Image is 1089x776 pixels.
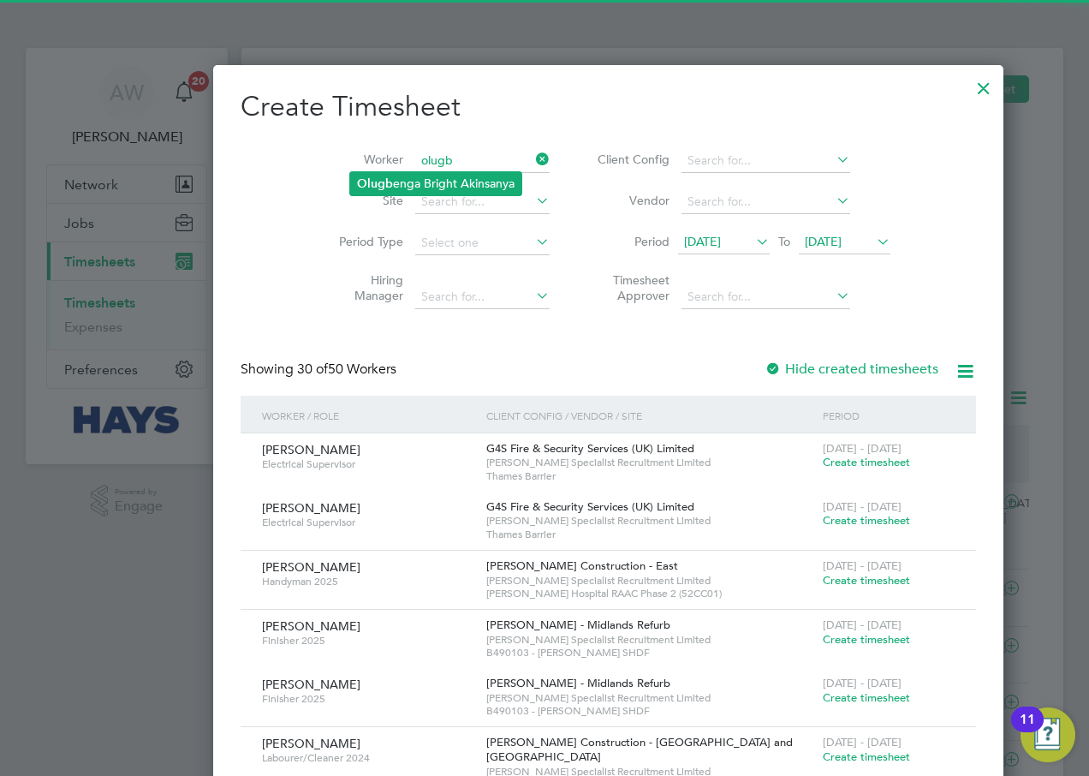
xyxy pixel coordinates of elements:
span: Finisher 2025 [262,692,473,706]
input: Search for... [681,285,850,309]
span: Handyman 2025 [262,575,473,588]
span: [PERSON_NAME] [262,677,360,692]
span: Thames Barrier [486,528,814,541]
span: [DATE] - [DATE] [823,558,902,573]
label: Site [326,193,403,208]
span: G4S Fire & Security Services (UK) Limited [486,499,694,514]
span: Create timesheet [823,455,910,469]
input: Search for... [415,285,550,309]
span: [PERSON_NAME] [262,500,360,516]
span: [PERSON_NAME] Specialist Recruitment Limited [486,456,814,469]
div: Period [818,396,959,435]
span: [PERSON_NAME] [262,618,360,634]
span: [PERSON_NAME] - Midlands Refurb [486,676,670,690]
div: Client Config / Vendor / Site [482,396,818,435]
span: [PERSON_NAME] [262,736,360,751]
input: Select one [415,231,550,255]
label: Worker [326,152,403,167]
span: Finisher 2025 [262,634,473,648]
span: [PERSON_NAME] Specialist Recruitment Limited [486,633,814,647]
span: Create timesheet [823,513,910,528]
label: Period Type [326,234,403,249]
div: Worker / Role [258,396,482,435]
span: Thames Barrier [486,469,814,483]
span: [DATE] - [DATE] [823,499,902,514]
span: [PERSON_NAME] [262,559,360,575]
label: Period [592,234,669,249]
button: Open Resource Center, 11 new notifications [1021,707,1075,762]
input: Search for... [681,190,850,214]
span: [PERSON_NAME] Construction - East [486,558,678,573]
label: Hide created timesheets [765,361,938,378]
span: [PERSON_NAME] Construction - [GEOGRAPHIC_DATA] and [GEOGRAPHIC_DATA] [486,735,793,764]
span: Labourer/Cleaner 2024 [262,751,473,765]
b: Olugb [357,176,393,191]
span: [DATE] [805,234,842,249]
span: [PERSON_NAME] Specialist Recruitment Limited [486,514,814,528]
label: Hiring Manager [326,272,403,303]
label: Timesheet Approver [592,272,669,303]
label: Vendor [592,193,669,208]
span: [DATE] - [DATE] [823,441,902,456]
span: [DATE] [684,234,721,249]
span: [DATE] - [DATE] [823,618,902,632]
span: Electrical Supervisor [262,516,473,529]
input: Search for... [415,190,550,214]
span: To [773,230,795,253]
span: Electrical Supervisor [262,457,473,471]
span: [PERSON_NAME] Specialist Recruitment Limited [486,574,814,588]
span: 50 Workers [297,361,396,378]
label: Client Config [592,152,669,167]
span: [DATE] - [DATE] [823,676,902,690]
li: enga Bright Akinsanya [350,172,521,195]
span: B490103 - [PERSON_NAME] SHDF [486,704,814,718]
span: 30 of [297,361,328,378]
span: B490103 - [PERSON_NAME] SHDF [486,646,814,660]
span: [PERSON_NAME] Specialist Recruitment Limited [486,691,814,705]
input: Search for... [415,149,550,173]
span: Create timesheet [823,690,910,705]
span: Create timesheet [823,749,910,764]
span: Create timesheet [823,573,910,588]
input: Search for... [681,149,850,173]
div: 11 [1020,719,1035,742]
span: [DATE] - [DATE] [823,735,902,749]
span: [PERSON_NAME] Hospital RAAC Phase 2 (52CC01) [486,587,814,600]
h2: Create Timesheet [241,89,976,125]
div: Showing [241,361,400,379]
span: G4S Fire & Security Services (UK) Limited [486,441,694,456]
span: [PERSON_NAME] [262,442,360,457]
span: Create timesheet [823,632,910,647]
span: [PERSON_NAME] - Midlands Refurb [486,618,670,632]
